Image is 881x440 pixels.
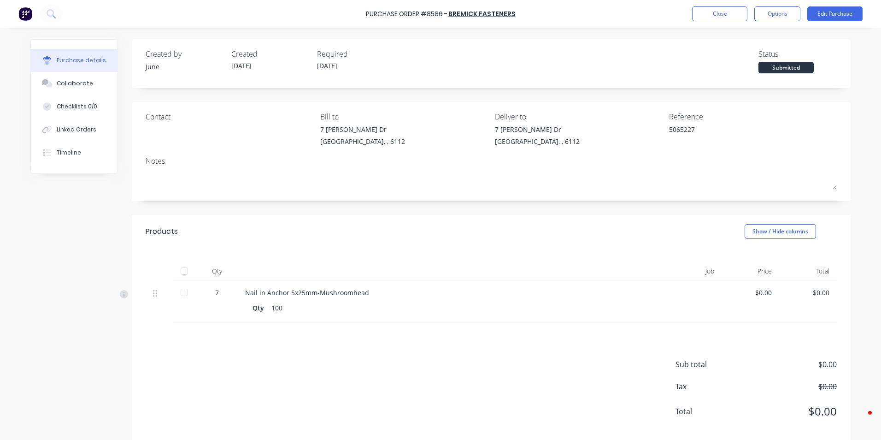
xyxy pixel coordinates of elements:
div: Qty [253,301,271,315]
div: Total [779,262,837,280]
button: Linked Orders [31,118,117,141]
span: Total [675,406,745,417]
a: Bremick Fasteners [448,9,516,18]
div: Nail in Anchor 5x25mm-Mushroomhead [245,288,645,297]
div: 100 [271,301,282,315]
button: Edit Purchase [807,6,863,21]
div: 7 [PERSON_NAME] Dr [320,125,405,134]
span: $0.00 [745,359,837,370]
div: [GEOGRAPHIC_DATA], , 6112 [495,137,580,146]
img: Factory [18,7,32,21]
div: Qty [196,262,238,280]
button: Timeline [31,141,117,164]
div: June [146,62,224,71]
button: Show / Hide columns [745,224,816,239]
div: Purchase details [57,56,106,65]
div: Checklists 0/0 [57,102,97,111]
div: Contact [146,111,313,122]
span: $0.00 [745,381,837,392]
div: Submitted [758,62,814,73]
button: Options [754,6,800,21]
span: Tax [675,381,745,392]
div: 7 [PERSON_NAME] Dr [495,125,580,134]
div: [GEOGRAPHIC_DATA], , 6112 [320,137,405,146]
div: Reference [669,111,837,122]
div: Timeline [57,149,81,157]
iframe: Intercom live chat [850,409,872,431]
div: Collaborate [57,79,93,88]
button: Purchase details [31,49,117,72]
div: $0.00 [729,288,772,297]
span: $0.00 [745,403,837,420]
div: Deliver to [495,111,663,122]
div: Created by [146,48,224,59]
button: Close [692,6,747,21]
div: Bill to [320,111,488,122]
div: 7 [204,288,230,297]
div: Job [652,262,722,280]
div: Linked Orders [57,125,96,134]
div: $0.00 [787,288,829,297]
div: Status [758,48,837,59]
textarea: 5065227 [669,125,784,145]
button: Collaborate [31,72,117,95]
button: Checklists 0/0 [31,95,117,118]
div: Price [722,262,779,280]
div: Required [317,48,395,59]
span: Sub total [675,359,745,370]
div: Created [231,48,310,59]
div: Purchase Order #8586 - [366,9,447,19]
div: Notes [146,155,837,166]
div: Products [146,226,178,237]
